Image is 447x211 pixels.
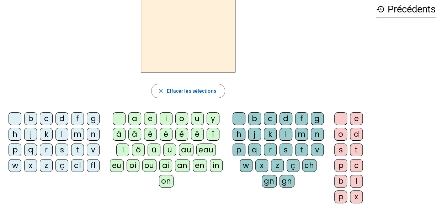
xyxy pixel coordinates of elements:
span: Effacer les sélections [166,87,216,95]
div: en [193,159,207,172]
div: x [24,159,37,172]
div: u [191,112,204,125]
div: ai [159,159,172,172]
div: o [175,112,188,125]
div: e [144,112,157,125]
div: ç [55,159,68,172]
div: j [24,128,37,141]
div: l [280,128,292,141]
div: l [55,128,68,141]
div: d [280,112,292,125]
div: ê [175,128,188,141]
div: d [350,128,363,141]
div: l [350,175,363,188]
div: fl [87,159,100,172]
div: m [71,128,84,141]
div: î [207,128,219,141]
div: ou [142,159,156,172]
div: û [148,144,160,156]
div: c [264,112,277,125]
div: e [350,112,363,125]
button: Effacer les sélections [151,84,225,98]
div: s [280,144,292,156]
div: o [334,128,347,141]
div: x [350,190,363,203]
div: t [71,144,84,156]
div: b [24,112,37,125]
div: q [24,144,37,156]
div: ü [163,144,176,156]
div: t [295,144,308,156]
div: w [9,159,21,172]
div: on [159,175,174,188]
div: v [311,144,324,156]
div: d [55,112,68,125]
div: h [9,128,21,141]
div: m [295,128,308,141]
div: b [334,175,347,188]
div: y [207,112,219,125]
div: c [40,112,53,125]
div: k [264,128,277,141]
div: f [71,112,84,125]
div: b [248,112,261,125]
div: au [179,144,193,156]
div: cl [71,159,84,172]
div: i [160,112,172,125]
div: ch [302,159,316,172]
div: t [350,144,363,156]
div: ï [116,144,129,156]
div: p [334,159,347,172]
div: c [350,159,363,172]
div: g [311,112,324,125]
div: p [9,144,21,156]
div: z [271,159,284,172]
div: r [264,144,277,156]
div: â [128,128,141,141]
mat-icon: history [376,5,385,13]
div: x [255,159,268,172]
div: eu [110,159,124,172]
div: q [248,144,261,156]
mat-icon: close [157,88,164,94]
div: ë [191,128,204,141]
h3: Précédents [376,1,436,17]
div: s [334,144,347,156]
div: v [87,144,100,156]
div: eau [196,144,216,156]
div: n [87,128,100,141]
div: à [113,128,126,141]
div: ô [132,144,145,156]
div: f [295,112,308,125]
div: p [334,190,347,203]
div: g [87,112,100,125]
div: s [55,144,68,156]
div: z [40,159,53,172]
div: è [144,128,157,141]
div: in [210,159,223,172]
div: oi [127,159,139,172]
div: j [248,128,261,141]
div: é [160,128,172,141]
div: n [311,128,324,141]
div: w [240,159,252,172]
div: p [233,144,245,156]
div: gn [280,175,294,188]
div: ç [287,159,299,172]
div: a [128,112,141,125]
div: k [40,128,53,141]
div: r [40,144,53,156]
div: h [233,128,245,141]
div: an [175,159,190,172]
div: gn [262,175,277,188]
